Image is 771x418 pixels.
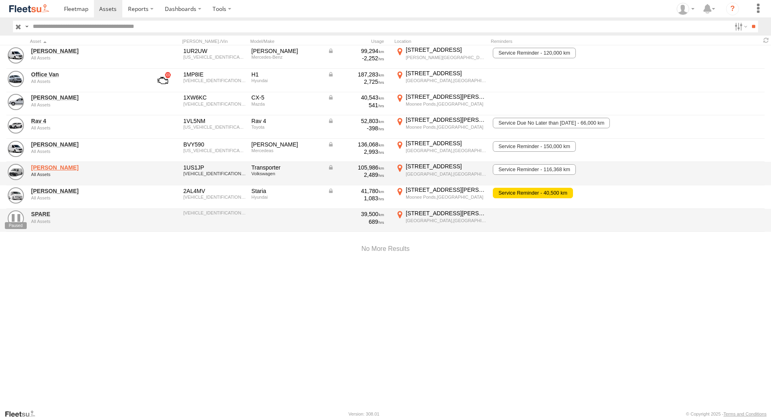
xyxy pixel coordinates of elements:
div: -2,252 [328,55,384,62]
div: [STREET_ADDRESS] [406,140,486,147]
label: Click to View Current Location [394,116,488,138]
div: Moonee Ponds,[GEOGRAPHIC_DATA] [406,101,486,107]
label: Search Filter Options [731,21,749,32]
a: [PERSON_NAME] [31,47,142,55]
a: [PERSON_NAME] [31,187,142,195]
div: undefined [31,149,142,154]
div: Toyota [251,125,322,129]
label: Click to View Current Location [394,46,488,68]
label: Click to View Current Location [394,210,488,231]
div: 689 [328,218,384,225]
div: W1V44760323945138 [183,148,246,153]
div: JM0KF4W2A10875074 [183,102,246,106]
a: Terms and Conditions [724,412,767,416]
label: Click to View Current Location [394,186,488,208]
div: 2,489 [328,171,384,178]
a: View Asset Details [8,187,24,204]
div: Hyundai [251,195,322,199]
div: JTMW43FV60D120543 [183,125,246,129]
div: undefined [31,79,142,84]
div: © Copyright 2025 - [686,412,767,416]
div: undefined [31,102,142,107]
div: 2,725 [328,78,384,85]
div: [GEOGRAPHIC_DATA],[GEOGRAPHIC_DATA] [406,171,486,177]
div: Model/Make [250,38,323,44]
label: Search Query [23,21,30,32]
div: 39,500 [328,210,384,218]
a: SPARE [31,210,142,218]
i: ? [726,2,739,15]
div: WV1ZZZ7HZNH026619 [183,171,246,176]
div: undefined [31,125,142,130]
div: BVY590 [183,141,246,148]
div: 1UR2UW [183,47,246,55]
div: Mazda [251,102,322,106]
span: Service Reminder - 116,368 km [493,164,575,175]
a: View Asset Details [8,141,24,157]
div: undefined [31,195,142,200]
div: H1 [251,71,322,78]
div: CX-5 [251,94,322,101]
div: Hyundai [251,78,322,83]
label: Click to View Current Location [394,140,488,161]
div: KMFYFX71MSU183149 [183,195,246,199]
div: Moonee Ponds,[GEOGRAPHIC_DATA] [406,194,486,200]
a: [PERSON_NAME] [31,164,142,171]
div: Mercedeas [251,148,322,153]
div: undefined [31,55,142,60]
span: Refresh [761,36,771,44]
div: Data from Vehicle CANbus [328,47,384,55]
div: 1VL5NM [183,117,246,125]
div: Rav 4 [251,117,322,125]
div: 2,993 [328,148,384,155]
label: Click to View Current Location [394,163,488,185]
div: Mercedes-Benz [251,55,322,59]
label: Click to View Current Location [394,93,488,115]
a: View Asset Details [8,210,24,227]
div: 2AL4MV [183,187,246,195]
a: View Asset Details [8,164,24,180]
div: [STREET_ADDRESS] [406,163,486,170]
span: Service Due No Later than 18 Sep 2026 - 66,000 km [493,118,610,128]
a: View Asset with Fault/s [148,71,178,90]
div: Location [394,38,488,44]
div: [STREET_ADDRESS][PERSON_NAME] [406,116,486,123]
div: Peter Edwardes [674,3,697,15]
div: Vito [251,141,322,148]
div: Moonee Ponds,[GEOGRAPHIC_DATA] [406,124,486,130]
div: undefined [31,172,142,177]
div: Data from Vehicle CANbus [328,117,384,125]
div: [PERSON_NAME]./Vin [182,38,247,44]
div: [GEOGRAPHIC_DATA],[GEOGRAPHIC_DATA] [406,148,486,153]
div: [STREET_ADDRESS] [406,70,486,77]
div: Transporter [251,164,322,171]
div: Data from Vehicle CANbus [328,187,384,195]
a: Visit our Website [4,410,42,418]
a: View Asset Details [8,71,24,87]
a: Rav 4 [31,117,142,125]
img: fleetsu-logo-horizontal.svg [8,3,50,14]
div: Reminders [491,38,620,44]
div: [GEOGRAPHIC_DATA],[GEOGRAPHIC_DATA] [406,218,486,223]
div: 541 [328,102,384,109]
div: Data from Vehicle CANbus [328,71,384,78]
a: View Asset Details [8,117,24,134]
div: [PERSON_NAME][GEOGRAPHIC_DATA] [406,55,486,60]
div: Staria [251,187,322,195]
div: -398 [328,125,384,132]
div: [STREET_ADDRESS][PERSON_NAME] [406,210,486,217]
div: Data from Vehicle CANbus [328,164,384,171]
div: undefined [31,219,142,224]
a: Office Van [31,71,142,78]
div: 1US1JP [183,164,246,171]
div: [STREET_ADDRESS][PERSON_NAME] [406,186,486,193]
a: View Asset Details [8,47,24,64]
div: Data from Vehicle CANbus [328,141,384,148]
div: 1XW6KC [183,94,246,101]
div: Version: 308.01 [349,412,379,416]
div: Click to Sort [30,38,143,44]
div: [GEOGRAPHIC_DATA],[GEOGRAPHIC_DATA] [406,78,486,83]
div: Data from Vehicle CANbus [328,94,384,101]
a: [PERSON_NAME] [31,94,142,101]
div: Usage [326,38,391,44]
